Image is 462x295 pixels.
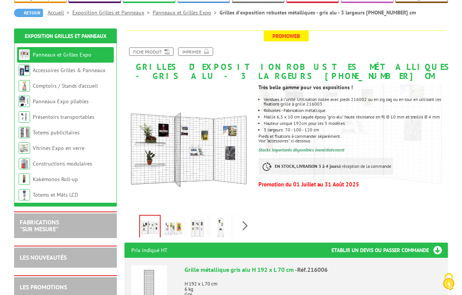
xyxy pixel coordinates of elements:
[297,266,328,273] span: Réf.216006
[178,47,213,56] a: Imprimer
[185,265,441,274] div: Grille métallique gris alu H 192 x L 70 cm -
[72,9,153,16] a: Exposition Grilles et Panneaux
[19,142,30,154] img: Vitrines Expo en verre
[19,174,30,185] img: Kakémonos Roll-up
[33,176,78,183] a: Kakémonos Roll-up
[33,145,84,151] a: Vitrines Expo en verre
[153,9,220,16] a: Panneaux et Grilles Expo
[33,82,98,89] a: Comptoirs / Stands d'accueil
[14,9,43,17] a: Retour
[124,84,253,212] img: grilles_exposition_216006.jpg
[33,51,91,58] a: Panneaux et Grilles Expo
[20,254,67,261] a: LES NOUVEAUTÉS
[235,216,253,240] img: grille_exposition_metallique_alu_216006_4bis.jpg
[19,49,30,60] img: Panneaux et Grilles Expo
[131,243,167,258] p: Prix indiqué HT
[435,269,462,295] button: Cookies (fenêtre modale)
[33,160,92,167] a: Constructions modulaires
[20,218,59,233] a: FABRICATIONS"Sur Mesure"
[19,65,30,76] img: Accessoires Grilles & Panneaux
[33,191,78,198] a: Totems et Mâts LCD
[48,9,72,16] a: Accueil
[225,6,453,234] img: grilles_exposition_216006.jpg
[33,98,89,105] a: Panneaux Expo pliables
[19,96,30,107] img: Panneaux Expo pliables
[242,219,249,232] span: Next
[264,31,309,41] span: Promoweb
[19,80,30,91] img: Comptoirs / Stands d'accueil
[220,9,416,16] li: Grilles d'exposition robustes métalliques - gris alu - 3 largeurs [PHONE_NUMBER] cm
[140,216,160,239] img: grilles_exposition_216006.jpg
[164,216,183,240] img: grilles_exposition_2160006_1bis.jpg
[19,127,30,138] img: Totems publicitaires
[19,111,30,123] img: Présentoirs transportables
[188,216,206,240] img: grilles_exposition_2160006_2bis.jpg
[19,189,30,200] img: Totems et Mâts LCD
[33,129,80,136] a: Totems publicitaires
[439,272,458,291] img: Cookies (fenêtre modale)
[212,216,230,240] img: grilles_exposition_2160006_3bis.jpg
[19,158,30,169] img: Constructions modulaires
[331,243,448,258] h3: Etablir un devis ou passer commande
[25,33,107,39] a: Exposition Grilles et Panneaux
[33,67,105,74] a: Accessoires Grilles & Panneaux
[33,114,94,120] a: Présentoirs transportables
[129,47,174,56] a: Fiche produit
